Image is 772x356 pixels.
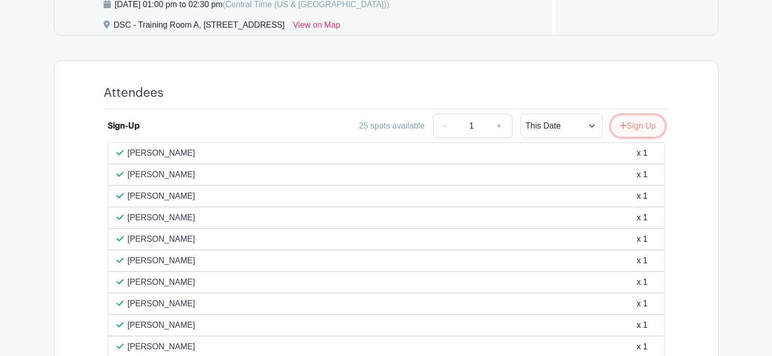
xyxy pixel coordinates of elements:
p: [PERSON_NAME] [128,255,195,267]
p: [PERSON_NAME] [128,276,195,288]
p: [PERSON_NAME] [128,298,195,310]
p: [PERSON_NAME] [128,319,195,331]
div: x 1 [637,298,647,310]
div: x 1 [637,169,647,181]
div: x 1 [637,319,647,331]
div: x 1 [637,341,647,353]
p: [PERSON_NAME] [128,147,195,159]
div: x 1 [637,190,647,202]
p: [PERSON_NAME] [128,341,195,353]
p: [PERSON_NAME] [128,169,195,181]
div: x 1 [637,212,647,224]
div: x 1 [637,255,647,267]
div: DSC - Training Room A, [STREET_ADDRESS] [114,19,285,35]
a: + [486,114,512,138]
a: - [433,114,457,138]
div: x 1 [637,276,647,288]
button: Sign Up [611,115,665,137]
div: x 1 [637,233,647,245]
p: [PERSON_NAME] [128,212,195,224]
div: 25 spots available [359,120,425,132]
h4: Attendees [104,86,164,100]
div: Sign-Up [108,120,140,132]
div: x 1 [637,147,647,159]
a: View on Map [293,19,340,35]
p: [PERSON_NAME] [128,233,195,245]
p: [PERSON_NAME] [128,190,195,202]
